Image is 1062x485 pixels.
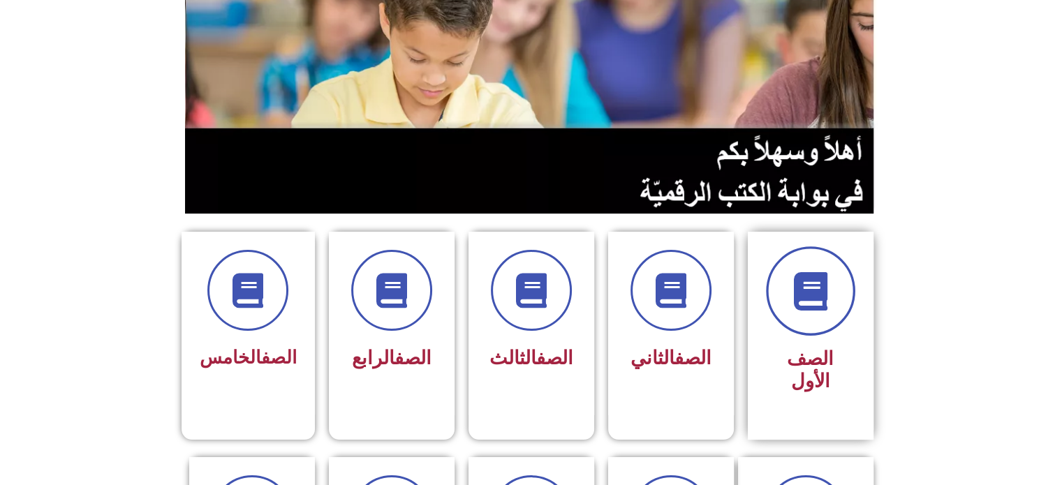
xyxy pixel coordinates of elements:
span: الثاني [630,347,711,369]
a: الصف [674,347,711,369]
a: الصف [261,347,297,368]
span: الثالث [489,347,573,369]
a: الصف [394,347,432,369]
span: الصف الأول [787,348,834,392]
span: الخامس [200,347,297,368]
a: الصف [536,347,573,369]
span: الرابع [352,347,432,369]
